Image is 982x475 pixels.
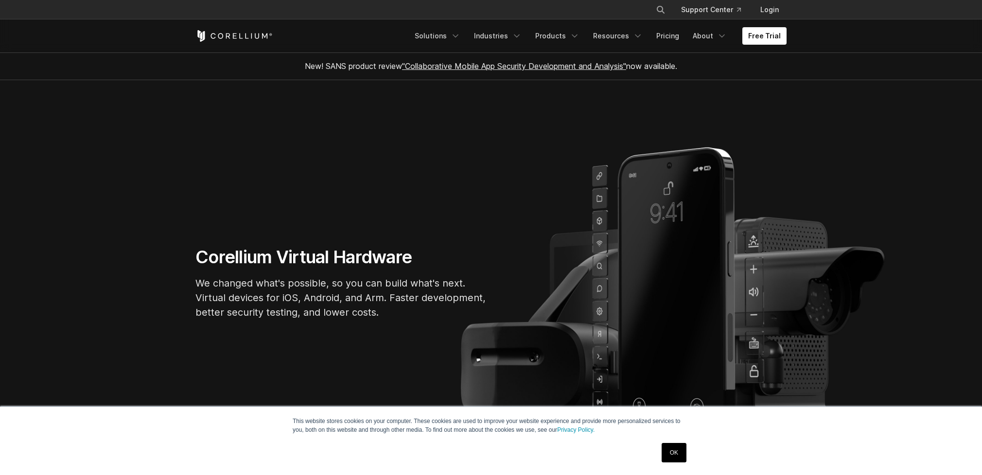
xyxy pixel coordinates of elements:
button: Search [652,1,669,18]
p: This website stores cookies on your computer. These cookies are used to improve your website expe... [293,417,689,434]
a: Industries [468,27,527,45]
a: Products [529,27,585,45]
a: Solutions [409,27,466,45]
a: Login [753,1,787,18]
p: We changed what's possible, so you can build what's next. Virtual devices for iOS, Android, and A... [195,276,487,320]
a: "Collaborative Mobile App Security Development and Analysis" [402,61,626,71]
h1: Corellium Virtual Hardware [195,246,487,268]
a: Pricing [650,27,685,45]
a: Free Trial [742,27,787,45]
a: Privacy Policy. [557,426,595,433]
a: OK [662,443,686,462]
a: Resources [587,27,649,45]
div: Navigation Menu [644,1,787,18]
span: New! SANS product review now available. [305,61,677,71]
a: About [687,27,733,45]
div: Navigation Menu [409,27,787,45]
a: Support Center [673,1,749,18]
a: Corellium Home [195,30,273,42]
